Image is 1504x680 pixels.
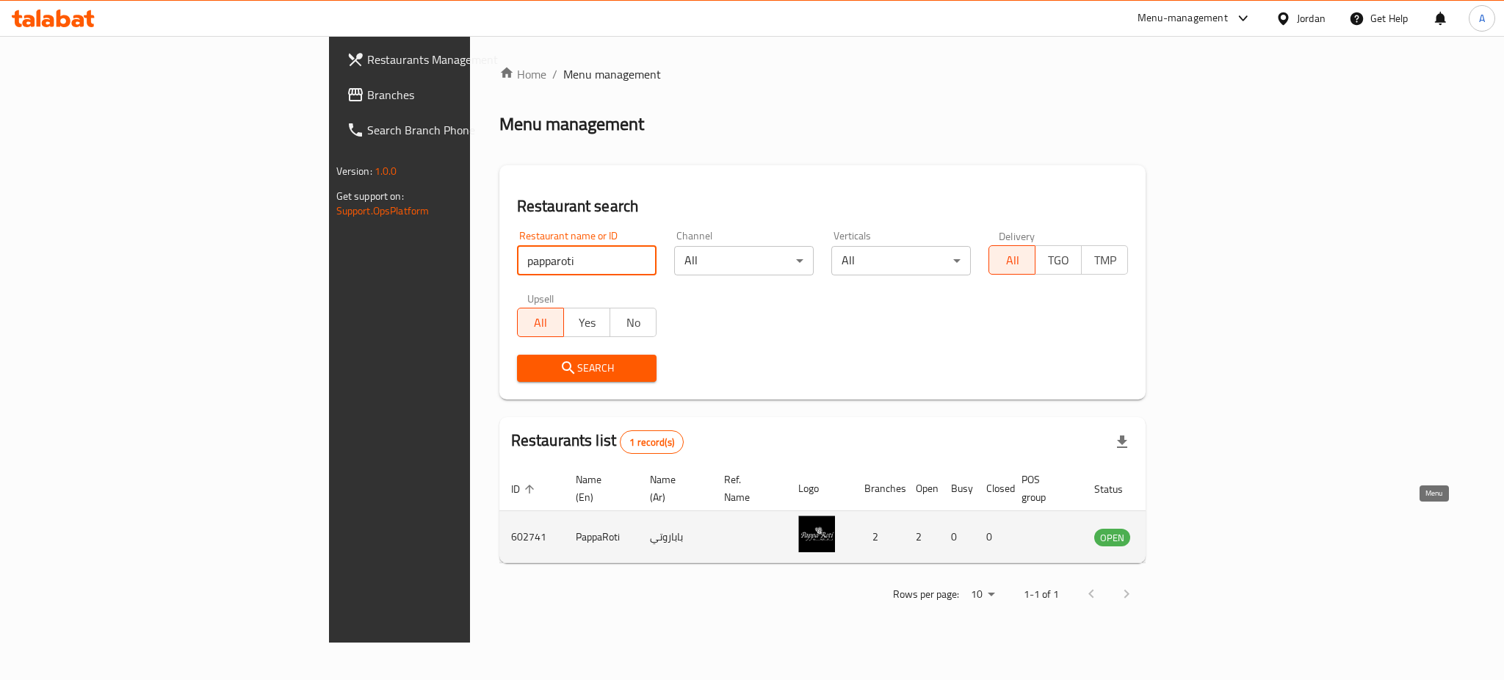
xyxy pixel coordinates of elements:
th: Branches [853,466,904,511]
th: Logo [787,466,853,511]
span: POS group [1022,471,1065,506]
span: A [1479,10,1485,26]
a: Search Branch Phone [335,112,580,148]
span: Yes [570,312,604,333]
div: Menu-management [1138,10,1228,27]
span: OPEN [1094,529,1130,546]
button: TGO [1035,245,1082,275]
span: Search Branch Phone [367,121,568,139]
button: Yes [563,308,610,337]
h2: Restaurants list [511,430,684,454]
h2: Menu management [499,112,644,136]
span: Version: [336,162,372,181]
a: Branches [335,77,580,112]
td: PappaRoti [564,511,638,563]
td: 0 [939,511,975,563]
button: All [988,245,1035,275]
div: Jordan [1297,10,1326,26]
span: TMP [1088,250,1122,271]
nav: breadcrumb [499,65,1146,83]
span: 1 record(s) [621,435,683,449]
div: Export file [1104,424,1140,460]
h2: Restaurant search [517,195,1129,217]
p: 1-1 of 1 [1024,585,1059,604]
span: Menu management [563,65,661,83]
table: enhanced table [499,466,1210,563]
span: Get support on: [336,187,404,206]
th: Busy [939,466,975,511]
th: Closed [975,466,1010,511]
button: No [610,308,657,337]
span: TGO [1041,250,1076,271]
span: Ref. Name [724,471,769,506]
td: 0 [975,511,1010,563]
a: Restaurants Management [335,42,580,77]
input: Search for restaurant name or ID.. [517,246,657,275]
span: 1.0.0 [375,162,397,181]
th: Open [904,466,939,511]
span: Restaurants Management [367,51,568,68]
td: 2 [904,511,939,563]
p: Rows per page: [893,585,959,604]
div: All [831,246,971,275]
span: Branches [367,86,568,104]
a: Support.OpsPlatform [336,201,430,220]
span: All [995,250,1030,271]
div: Rows per page: [965,584,1000,606]
button: Search [517,355,657,382]
span: ID [511,480,539,498]
span: All [524,312,558,333]
span: Name (En) [576,471,621,506]
img: PappaRoti [798,516,835,552]
button: TMP [1081,245,1128,275]
span: No [616,312,651,333]
label: Delivery [999,231,1035,241]
div: Total records count [620,430,684,454]
label: Upsell [527,293,554,303]
div: All [674,246,814,275]
span: Status [1094,480,1142,498]
td: 2 [853,511,904,563]
button: All [517,308,564,337]
span: Name (Ar) [650,471,695,506]
td: باباروتي [638,511,712,563]
span: Search [529,359,645,377]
